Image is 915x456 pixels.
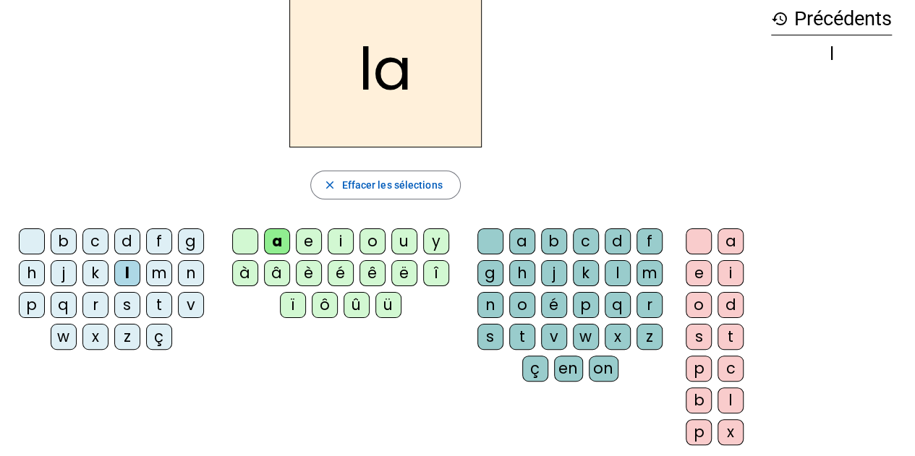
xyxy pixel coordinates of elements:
div: i [718,260,744,286]
div: s [114,292,140,318]
div: l [718,387,744,413]
div: g [477,260,503,286]
div: g [178,228,204,254]
div: o [359,228,386,254]
div: c [82,228,108,254]
div: u [391,228,417,254]
mat-icon: history [771,10,788,27]
div: t [146,292,172,318]
div: b [51,228,77,254]
div: x [82,324,108,350]
div: on [589,356,618,382]
div: en [554,356,583,382]
div: h [509,260,535,286]
div: a [509,228,535,254]
div: q [605,292,631,318]
div: è [296,260,322,286]
div: p [573,292,599,318]
div: e [686,260,712,286]
div: â [264,260,290,286]
div: r [82,292,108,318]
div: q [51,292,77,318]
div: ç [146,324,172,350]
div: o [686,292,712,318]
h3: Précédents [771,3,892,35]
div: z [114,324,140,350]
div: o [509,292,535,318]
div: n [477,292,503,318]
div: x [718,419,744,445]
div: v [541,324,567,350]
div: j [541,260,567,286]
div: î [423,260,449,286]
div: p [686,356,712,382]
div: e [296,228,322,254]
div: c [573,228,599,254]
div: ü [375,292,401,318]
div: t [509,324,535,350]
div: h [19,260,45,286]
div: w [51,324,77,350]
div: k [82,260,108,286]
div: d [718,292,744,318]
mat-icon: close [323,178,336,192]
div: é [328,260,354,286]
div: z [637,324,663,350]
div: b [541,228,567,254]
div: l [605,260,631,286]
div: c [718,356,744,382]
div: d [605,228,631,254]
div: ë [391,260,417,286]
div: y [423,228,449,254]
div: ç [522,356,548,382]
div: j [51,260,77,286]
div: w [573,324,599,350]
div: s [686,324,712,350]
div: p [19,292,45,318]
div: ï [280,292,306,318]
div: m [146,260,172,286]
div: n [178,260,204,286]
div: é [541,292,567,318]
div: v [178,292,204,318]
button: Effacer les sélections [310,171,460,199]
div: b [686,387,712,413]
div: i [328,228,354,254]
div: x [605,324,631,350]
div: m [637,260,663,286]
span: Effacer les sélections [341,176,442,194]
div: f [637,228,663,254]
div: û [344,292,370,318]
div: s [477,324,503,350]
div: à [232,260,258,286]
div: l [771,46,892,63]
div: t [718,324,744,350]
div: a [718,228,744,254]
div: f [146,228,172,254]
div: k [573,260,599,286]
div: ê [359,260,386,286]
div: d [114,228,140,254]
div: ô [312,292,338,318]
div: l [114,260,140,286]
div: a [264,228,290,254]
div: p [686,419,712,445]
div: r [637,292,663,318]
